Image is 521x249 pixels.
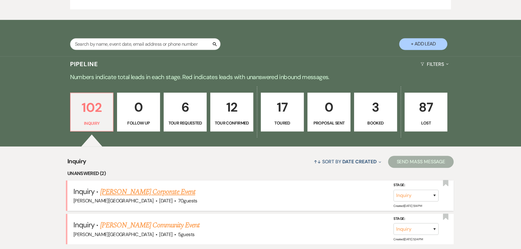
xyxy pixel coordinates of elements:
p: 0 [121,97,156,117]
span: Inquiry [67,157,86,170]
button: + Add Lead [399,38,447,50]
a: 87Lost [405,93,448,132]
p: Proposal Sent [311,120,347,126]
p: Booked [358,120,393,126]
p: 17 [265,97,300,117]
span: 5 guests [178,231,195,238]
p: Tour Confirmed [214,120,249,126]
h3: Pipeline [70,60,98,68]
p: Inquiry [74,120,109,127]
span: [PERSON_NAME][GEOGRAPHIC_DATA] [73,231,154,238]
p: 3 [358,97,393,117]
button: Filters [418,56,451,72]
li: Unanswered (2) [67,170,454,177]
a: 0Follow Up [117,93,160,132]
span: [DATE] [159,198,172,204]
p: Lost [408,120,444,126]
p: 102 [74,97,109,118]
input: Search by name, event date, email address or phone number [70,38,220,50]
span: ↑↓ [314,158,321,165]
label: Stage: [393,182,439,189]
p: 87 [408,97,444,117]
p: Follow Up [121,120,156,126]
p: Numbers indicate total leads in each stage. Red indicates leads with unanswered inbound messages. [44,72,477,82]
a: 0Proposal Sent [307,93,350,132]
span: Created: [DATE] 5:34 PM [393,237,423,241]
p: 12 [214,97,249,117]
button: Send Mass Message [388,156,454,168]
a: 3Booked [354,93,397,132]
button: Sort By Date Created [311,154,384,170]
span: Created: [DATE] 5:14 PM [393,204,422,208]
span: Inquiry [73,187,94,196]
span: [PERSON_NAME][GEOGRAPHIC_DATA] [73,198,154,204]
span: Date Created [342,158,376,165]
p: 0 [311,97,347,117]
span: Inquiry [73,220,94,229]
a: 17Toured [261,93,304,132]
a: 6Tour Requested [164,93,207,132]
span: 70 guests [178,198,197,204]
span: [DATE] [159,231,172,238]
a: [PERSON_NAME] Corporate Event [100,186,195,197]
p: 6 [168,97,203,117]
a: [PERSON_NAME] Community Event [100,220,199,231]
a: 102Inquiry [70,93,114,132]
a: 12Tour Confirmed [210,93,253,132]
p: Tour Requested [168,120,203,126]
p: Toured [265,120,300,126]
label: Stage: [393,215,439,222]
